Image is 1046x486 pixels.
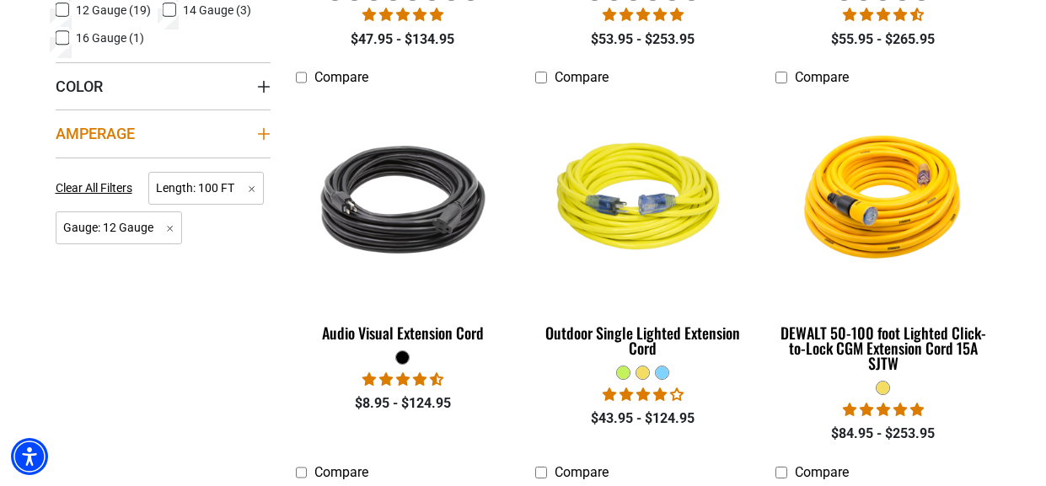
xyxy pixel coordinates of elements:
span: Compare [555,464,609,480]
span: Gauge: 12 Gauge [56,211,183,244]
span: 4.00 stars [603,387,684,403]
span: Clear All Filters [56,181,132,195]
span: 4.81 stars [362,7,443,23]
div: $8.95 - $124.95 [296,393,511,414]
a: Clear All Filters [56,179,139,197]
span: Length: 100 FT [148,172,264,205]
span: 12 Gauge (19) [76,4,151,16]
div: $55.95 - $265.95 [775,29,990,50]
img: black [297,102,509,296]
a: black Audio Visual Extension Cord [296,94,511,350]
summary: Color [56,62,271,109]
span: 16 Gauge (1) [76,32,144,44]
span: 4.87 stars [603,7,684,23]
span: Compare [795,69,849,85]
a: A coiled yellow extension cord with a plug and connector at each end, designed for outdoor use. D... [775,94,990,381]
span: Compare [555,69,609,85]
div: $84.95 - $253.95 [775,424,990,444]
a: Gauge: 12 Gauge [56,219,183,235]
span: 4.62 stars [843,7,924,23]
div: $43.95 - $124.95 [535,409,750,429]
span: 4.84 stars [843,402,924,418]
a: yellow Outdoor Single Lighted Extension Cord [535,94,750,366]
span: Compare [795,464,849,480]
div: Outdoor Single Lighted Extension Cord [535,325,750,355]
div: $53.95 - $253.95 [535,29,750,50]
img: A coiled yellow extension cord with a plug and connector at each end, designed for outdoor use. [777,102,990,296]
div: Accessibility Menu [11,438,48,475]
span: 14 Gauge (3) [183,4,251,16]
div: $47.95 - $134.95 [296,29,511,50]
div: Audio Visual Extension Cord [296,325,511,340]
a: Length: 100 FT [148,179,264,195]
span: Compare [314,464,368,480]
img: yellow [537,102,749,296]
span: 4.73 stars [362,371,443,387]
span: Compare [314,69,368,85]
span: Color [56,77,103,96]
span: Amperage [56,124,135,143]
div: DEWALT 50-100 foot Lighted Click-to-Lock CGM Extension Cord 15A SJTW [775,325,990,371]
summary: Amperage [56,109,271,157]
